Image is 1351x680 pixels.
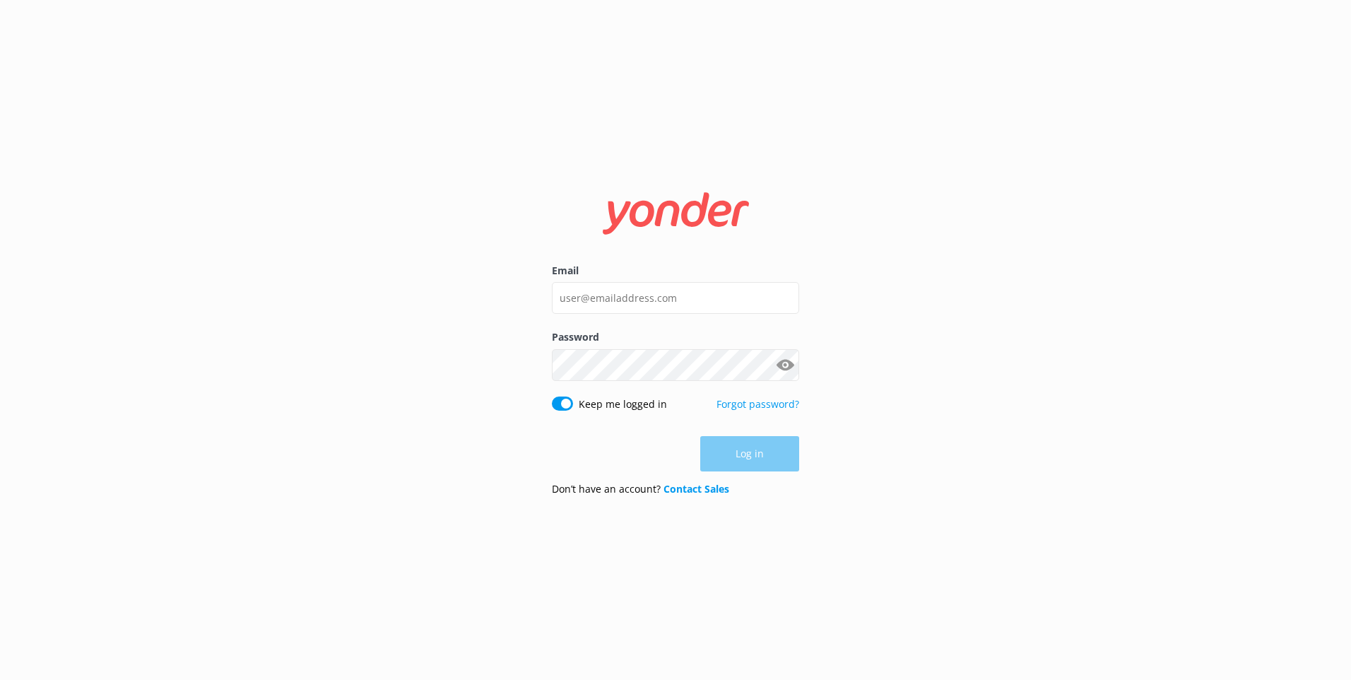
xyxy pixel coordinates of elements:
[552,282,799,314] input: user@emailaddress.com
[771,351,799,379] button: Show password
[552,481,729,497] p: Don’t have an account?
[716,397,799,411] a: Forgot password?
[552,329,799,345] label: Password
[579,397,667,412] label: Keep me logged in
[552,263,799,279] label: Email
[663,482,729,496] a: Contact Sales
